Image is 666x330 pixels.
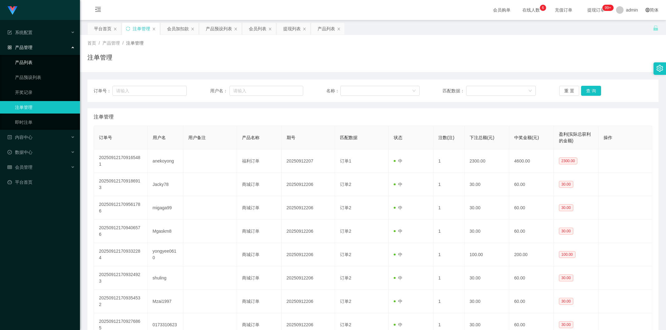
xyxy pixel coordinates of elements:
[268,27,272,31] i: 图标: close
[94,266,148,290] td: 202509121709324923
[559,251,575,258] span: 100.00
[340,229,351,234] span: 订单2
[465,290,509,313] td: 30.00
[122,41,124,46] span: /
[559,86,579,96] button: 重 置
[340,275,351,280] span: 订单2
[94,196,148,220] td: 202509121709561786
[99,135,112,140] span: 订单号
[94,220,148,243] td: 202509121709406576
[148,173,183,196] td: Jacky78
[87,41,96,46] span: 首页
[394,158,402,163] span: 中
[337,27,341,31] i: 图标: close
[542,5,544,11] p: 6
[237,149,282,173] td: 福利订单
[559,228,573,235] span: 30.00
[282,290,335,313] td: 20250912206
[340,135,358,140] span: 匹配数据
[559,321,573,328] span: 30.00
[433,266,465,290] td: 1
[287,135,295,140] span: 期号
[94,243,148,266] td: 202509121709332284
[340,182,351,187] span: 订单2
[604,135,612,140] span: 操作
[282,266,335,290] td: 20250912206
[7,45,32,50] span: 产品管理
[509,196,554,220] td: 60.00
[394,135,402,140] span: 状态
[470,135,494,140] span: 下注总额(元)
[7,150,12,154] i: 图标: check-circle-o
[7,45,12,50] i: 图标: appstore-o
[559,181,573,188] span: 30.00
[87,53,112,62] h1: 注单管理
[340,299,351,304] span: 订单2
[303,27,306,31] i: 图标: close
[126,41,144,46] span: 注单管理
[340,205,351,210] span: 订单2
[394,182,402,187] span: 中
[242,135,259,140] span: 产品名称
[282,149,335,173] td: 20250912207
[234,27,238,31] i: 图标: close
[148,220,183,243] td: Mgaskm8
[167,23,189,35] div: 会员加扣款
[465,243,509,266] td: 100.00
[15,116,75,129] a: 即时注单
[188,135,206,140] span: 用户备注
[112,86,187,96] input: 请输入
[229,86,303,96] input: 请输入
[99,41,100,46] span: /
[656,65,663,72] i: 图标: setting
[7,165,12,169] i: 图标: table
[509,243,554,266] td: 200.00
[514,135,539,140] span: 中奖金额(元)
[87,0,109,20] i: 图标: menu-fold
[237,173,282,196] td: 商城订单
[318,23,335,35] div: 产品列表
[340,252,351,257] span: 订单2
[206,23,232,35] div: 产品预设列表
[133,23,150,35] div: 注单管理
[7,30,32,35] span: 系统配置
[559,204,573,211] span: 30.00
[509,173,554,196] td: 60.00
[15,56,75,69] a: 产品列表
[282,220,335,243] td: 20250912206
[559,298,573,305] span: 30.00
[148,290,183,313] td: Mzai1997
[412,89,416,93] i: 图标: down
[433,290,465,313] td: 1
[528,89,532,93] i: 图标: down
[433,196,465,220] td: 1
[7,135,32,140] span: 内容中心
[102,41,120,46] span: 产品管理
[113,27,117,31] i: 图标: close
[509,149,554,173] td: 4600.00
[15,101,75,114] a: 注单管理
[210,88,229,94] span: 用户名：
[237,220,282,243] td: 商城订单
[519,8,543,12] span: 在线人数
[465,266,509,290] td: 30.00
[249,23,266,35] div: 会员列表
[126,27,130,31] i: 图标: sync
[191,27,195,31] i: 图标: close
[148,196,183,220] td: migaga99
[148,266,183,290] td: shuling
[509,266,554,290] td: 60.00
[394,275,402,280] span: 中
[282,243,335,266] td: 20250912206
[584,8,608,12] span: 提现订单
[153,135,166,140] span: 用户名
[645,8,650,12] i: 图标: global
[443,88,466,94] span: 匹配数据：
[340,322,351,327] span: 订单2
[282,173,335,196] td: 20250912206
[465,196,509,220] td: 30.00
[7,165,32,170] span: 会员管理
[559,274,573,281] span: 30.00
[94,113,114,121] span: 注单管理
[237,243,282,266] td: 商城订单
